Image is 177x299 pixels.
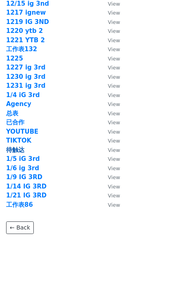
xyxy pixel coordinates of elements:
a: 1/6 ig 3rd [6,165,39,172]
a: 1217 ignew [6,9,46,16]
small: View [108,119,120,126]
small: View [108,202,120,208]
a: 1/5 iG 3rd [6,155,40,162]
small: View [108,74,120,80]
a: View [100,55,120,62]
a: View [100,45,120,53]
a: View [100,27,120,35]
small: View [108,147,120,153]
small: View [108,129,120,135]
a: View [100,73,120,80]
small: View [108,193,120,199]
a: View [100,201,120,208]
a: 1230 ig 3rd [6,73,46,80]
a: View [100,137,120,144]
a: View [100,155,120,162]
a: View [100,64,120,71]
a: 1225 [6,55,23,62]
small: View [108,174,120,180]
small: View [108,156,120,162]
a: 1220 ytb 2 [6,27,43,35]
a: View [100,100,120,108]
a: YOUTUBE [6,128,38,135]
a: 1227 ig 3rd [6,64,46,71]
iframe: Chat Widget [136,260,177,299]
a: 已合作 [6,119,24,126]
a: Agency [6,100,31,108]
a: 1/21 IG 3RD [6,192,47,199]
a: View [100,119,120,126]
small: View [108,1,120,7]
a: View [100,91,120,99]
small: View [108,92,120,98]
small: View [108,83,120,89]
small: View [108,138,120,144]
a: TIKTOK [6,137,31,144]
a: View [100,192,120,199]
a: 1231 ig 3rd [6,82,46,89]
a: View [100,18,120,26]
small: View [108,110,120,117]
a: 1/9 IG 3RD [6,173,42,181]
a: View [100,9,120,16]
small: View [108,184,120,190]
a: 工作表86 [6,201,33,208]
a: View [100,37,120,44]
small: View [108,165,120,171]
small: View [108,101,120,107]
small: View [108,56,120,62]
a: 1/4 iG 3rd [6,91,40,99]
a: View [100,128,120,135]
a: ← Back [6,221,34,234]
a: View [100,146,120,154]
small: View [108,46,120,52]
small: View [108,28,120,34]
a: View [100,173,120,181]
a: View [100,165,120,172]
a: View [100,183,120,190]
small: View [108,65,120,71]
a: View [100,82,120,89]
small: View [108,19,120,25]
a: 1/14 IG 3RD [6,183,47,190]
a: 1219 IG 3ND [6,18,49,26]
a: 总表 [6,110,18,117]
small: View [108,10,120,16]
a: View [100,110,120,117]
small: View [108,37,120,43]
a: 待触达 [6,146,24,154]
a: 1221 YTB 2 [6,37,45,44]
a: 工作表132 [6,45,37,53]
